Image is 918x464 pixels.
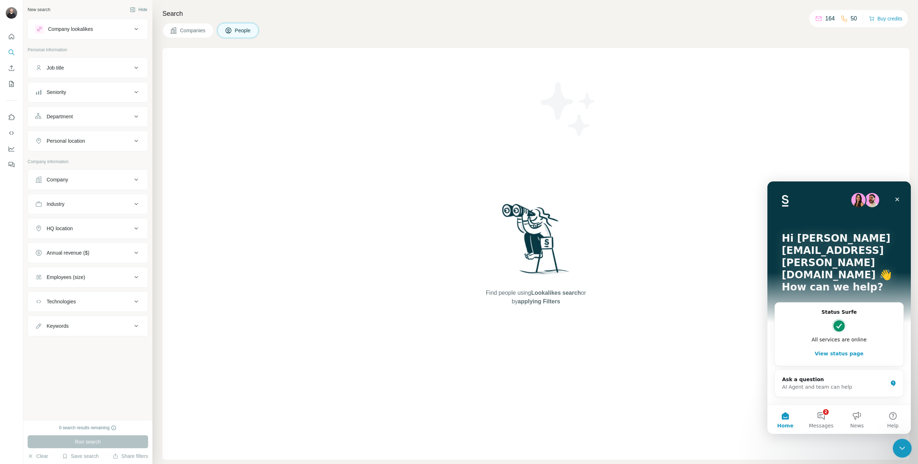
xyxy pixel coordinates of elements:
[6,30,17,43] button: Quick start
[28,317,148,335] button: Keywords
[28,293,148,310] button: Technologies
[28,47,148,53] p: Personal information
[28,84,148,101] button: Seniority
[47,64,64,71] div: Job title
[28,20,148,38] button: Company lookalikes
[767,181,911,434] iframe: Intercom live chat
[235,27,251,34] span: People
[499,202,573,282] img: Surfe Illustration - Woman searching with binoculars
[28,108,148,125] button: Department
[28,158,148,165] p: Company information
[6,77,17,90] button: My lists
[851,14,857,23] p: 50
[893,439,912,458] iframe: Intercom live chat
[869,14,902,24] button: Buy credits
[28,132,148,150] button: Personal location
[47,298,76,305] div: Technologies
[28,195,148,213] button: Industry
[28,171,148,188] button: Company
[47,89,66,96] div: Seniority
[825,14,835,23] p: 164
[28,269,148,286] button: Employees (size)
[6,111,17,124] button: Use Surfe on LinkedIn
[47,274,85,281] div: Employees (size)
[6,127,17,139] button: Use Surfe API
[47,200,65,208] div: Industry
[6,46,17,59] button: Search
[162,9,909,19] h4: Search
[518,298,560,304] span: applying Filters
[6,62,17,75] button: Enrich CSV
[62,453,99,460] button: Save search
[6,158,17,171] button: Feedback
[47,225,73,232] div: HQ location
[28,453,48,460] button: Clear
[47,176,68,183] div: Company
[6,142,17,155] button: Dashboard
[47,113,73,120] div: Department
[48,25,93,33] div: Company lookalikes
[113,453,148,460] button: Share filters
[47,249,89,256] div: Annual revenue ($)
[536,77,601,141] img: Surfe Illustration - Stars
[47,322,68,330] div: Keywords
[28,6,50,13] div: New search
[28,59,148,76] button: Job title
[531,290,581,296] span: Lookalikes search
[28,220,148,237] button: HQ location
[125,4,152,15] button: Hide
[47,137,85,145] div: Personal location
[478,289,593,306] span: Find people using or by
[6,7,17,19] img: Avatar
[180,27,206,34] span: Companies
[28,244,148,261] button: Annual revenue ($)
[59,425,117,431] div: 0 search results remaining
